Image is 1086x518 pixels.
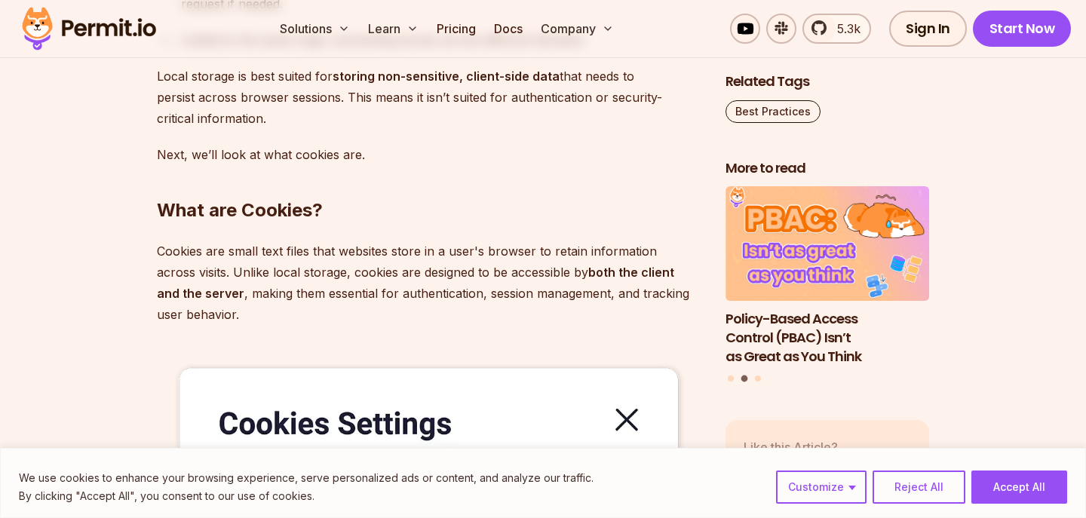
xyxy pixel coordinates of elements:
h3: Policy-Based Access Control (PBAC) Isn’t as Great as You Think [726,310,929,366]
a: 5.3k [802,14,871,44]
button: Reject All [873,470,965,504]
p: By clicking "Accept All", you consent to our use of cookies. [19,487,594,505]
button: Solutions [274,14,356,44]
h2: More to read [726,159,929,178]
p: Cookies are small text files that websites store in a user's browser to retain information across... [157,241,701,325]
span: 5.3k [828,20,861,38]
button: Go to slide 2 [741,375,748,382]
div: Posts [726,187,929,385]
h2: What are Cookies? [157,138,701,222]
a: Pricing [431,14,482,44]
a: Start Now [973,11,1072,47]
button: Go to slide 1 [728,375,734,382]
a: Docs [488,14,529,44]
button: Learn [362,14,425,44]
h2: Related Tags [726,72,929,91]
button: Customize [776,470,867,504]
a: Best Practices [726,100,821,123]
p: Next, we’ll look at what cookies are. [157,144,701,165]
p: We use cookies to enhance your browsing experience, serve personalized ads or content, and analyz... [19,469,594,487]
button: Go to slide 3 [755,375,761,382]
button: Accept All [971,470,1067,504]
strong: storing non-sensitive, client-side data [333,69,560,84]
p: Like this Article? [744,438,856,456]
a: Sign In [889,11,967,47]
p: Local storage is best suited for that needs to persist across browser sessions. This means it isn... [157,66,701,129]
a: Policy-Based Access Control (PBAC) Isn’t as Great as You ThinkPolicy-Based Access Control (PBAC) ... [726,187,929,366]
img: Policy-Based Access Control (PBAC) Isn’t as Great as You Think [726,187,929,302]
img: Permit logo [15,3,163,54]
button: Company [535,14,620,44]
li: 2 of 3 [726,187,929,366]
